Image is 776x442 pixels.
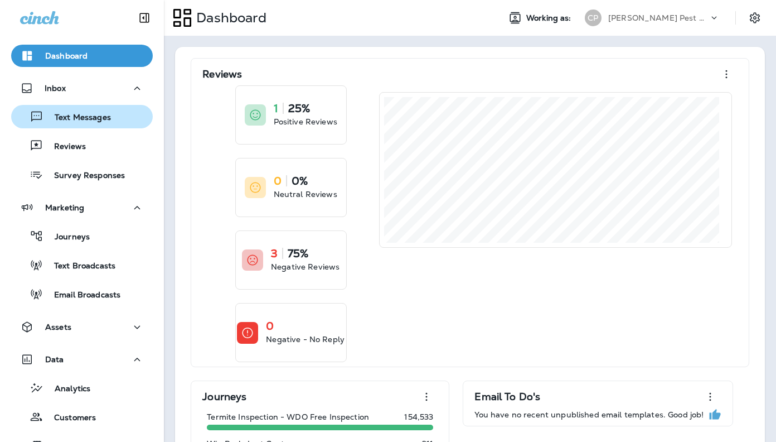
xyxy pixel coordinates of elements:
[11,45,153,67] button: Dashboard
[43,261,115,272] p: Text Broadcasts
[45,355,64,364] p: Data
[43,171,125,181] p: Survey Responses
[11,376,153,400] button: Analytics
[274,103,278,114] p: 1
[43,113,111,123] p: Text Messages
[288,103,310,114] p: 25%
[43,290,120,301] p: Email Broadcasts
[271,248,278,259] p: 3
[11,77,153,99] button: Inbox
[43,232,90,243] p: Journeys
[45,84,66,93] p: Inbox
[404,412,433,421] p: 154,533
[11,134,153,157] button: Reviews
[11,348,153,371] button: Data
[192,9,266,26] p: Dashboard
[292,175,308,186] p: 0%
[274,116,337,127] p: Positive Reviews
[11,253,153,277] button: Text Broadcasts
[11,405,153,429] button: Customers
[266,334,345,345] p: Negative - No Reply
[474,391,540,402] p: Email To Do's
[11,224,153,248] button: Journeys
[43,384,90,395] p: Analytics
[207,412,369,421] p: Termite Inspection - WDO Free Inspection
[43,142,86,152] p: Reviews
[585,9,602,26] div: CP
[202,391,246,402] p: Journeys
[45,51,88,60] p: Dashboard
[11,316,153,338] button: Assets
[526,13,574,23] span: Working as:
[271,261,339,272] p: Negative Reviews
[45,203,84,212] p: Marketing
[288,248,308,259] p: 75%
[11,105,153,128] button: Text Messages
[274,175,282,186] p: 0
[43,413,96,424] p: Customers
[11,282,153,306] button: Email Broadcasts
[608,13,709,22] p: [PERSON_NAME] Pest Control
[11,163,153,186] button: Survey Responses
[266,320,274,331] p: 0
[45,323,71,331] p: Assets
[274,189,337,200] p: Neutral Reviews
[129,7,160,29] button: Collapse Sidebar
[745,8,765,28] button: Settings
[11,196,153,219] button: Marketing
[474,410,704,419] p: You have no recent unpublished email templates. Good job!
[202,69,242,80] p: Reviews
